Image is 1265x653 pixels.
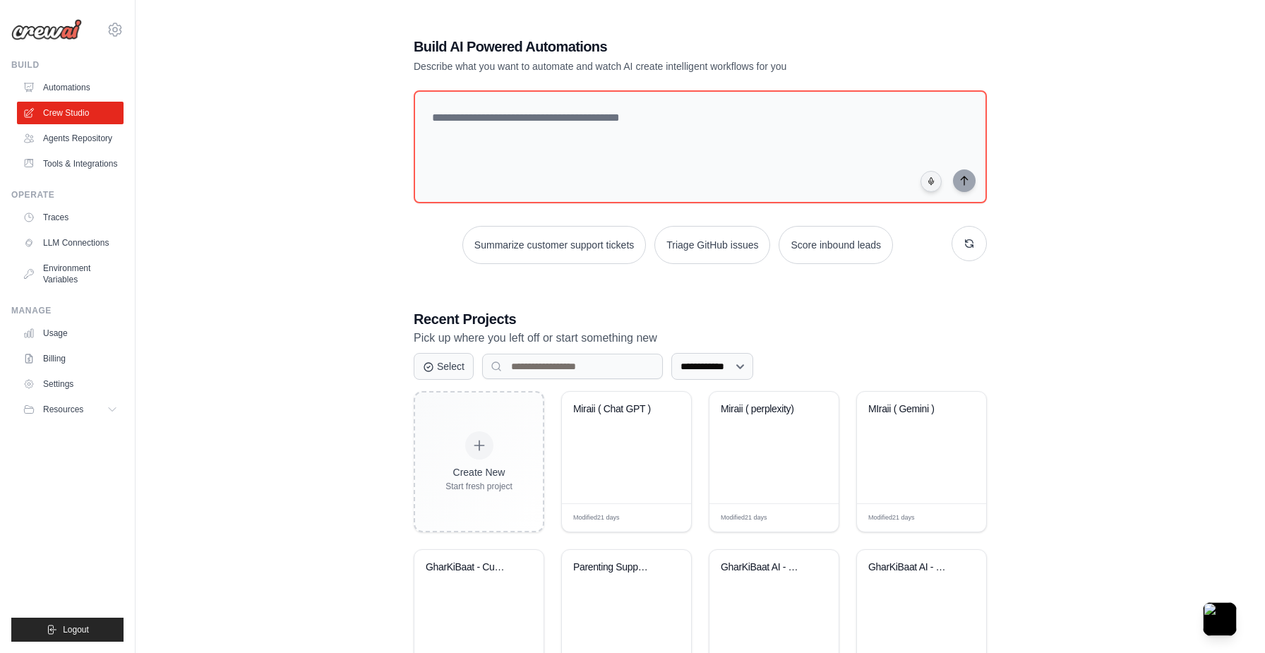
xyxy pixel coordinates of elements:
div: Operate [11,189,124,200]
div: Build [11,59,124,71]
a: Crew Studio [17,102,124,124]
button: Select [414,353,474,380]
a: LLM Connections [17,232,124,254]
button: Triage GitHub issues [654,226,770,264]
button: Click to speak your automation idea [921,171,942,192]
span: Edit [658,513,670,523]
img: Logo [11,19,82,40]
a: Billing [17,347,124,370]
button: Score inbound leads [779,226,893,264]
span: Edit [805,513,817,523]
div: Manage [11,305,124,316]
a: Tools & Integrations [17,152,124,175]
div: Create New [445,465,512,479]
div: GharKiBaat AI - Indian Parenting Advisor [721,561,806,574]
div: MIraii ( Gemini ) [868,403,954,416]
div: Parenting Support Crew - Urban Indian Families [573,561,659,574]
span: Modified 21 days [868,513,915,523]
button: Get new suggestions [952,226,987,261]
span: Modified 21 days [721,513,767,523]
a: Traces [17,206,124,229]
h3: Recent Projects [414,309,987,329]
button: Logout [11,618,124,642]
div: GharKiBaat - Culturally Aware Parenting Assistant [426,561,511,574]
p: Pick up where you left off or start something new [414,329,987,347]
a: Usage [17,322,124,345]
h1: Build AI Powered Automations [414,37,888,56]
div: GharKiBaat AI - Empathetic Parenting Assistant [868,561,954,574]
div: Start fresh project [445,481,512,492]
a: Agents Repository [17,127,124,150]
a: Environment Variables [17,257,124,291]
a: Settings [17,373,124,395]
button: Resources [17,398,124,421]
div: Miraii ( perplexity) [721,403,806,416]
span: Resources [43,404,83,415]
a: Automations [17,76,124,99]
div: Miraii ( Chat GPT ) [573,403,659,416]
span: Edit [953,513,965,523]
p: Describe what you want to automate and watch AI create intelligent workflows for you [414,59,888,73]
button: Summarize customer support tickets [462,226,646,264]
span: Logout [63,624,89,635]
span: Modified 21 days [573,513,620,523]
